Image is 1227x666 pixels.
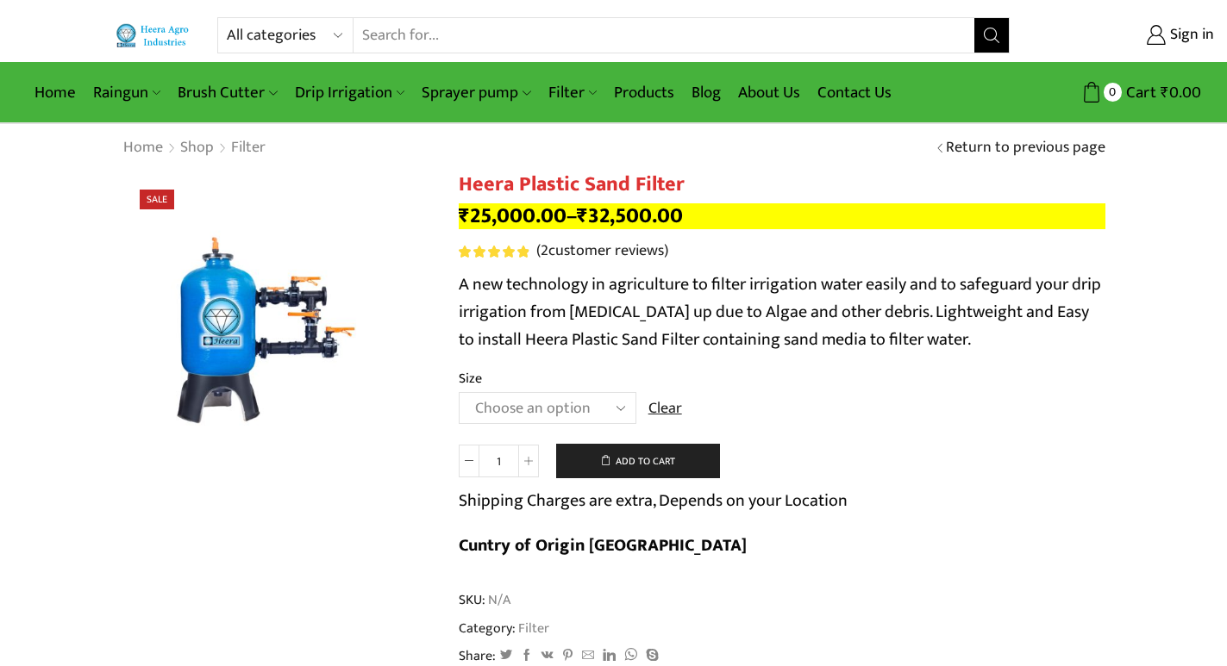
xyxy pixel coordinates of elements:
bdi: 0.00 [1161,79,1201,106]
span: 2 [541,238,548,264]
a: (2customer reviews) [536,240,668,263]
a: Filter [516,617,549,639]
span: Rated out of 5 based on customer ratings [459,246,529,258]
a: Filter [230,137,266,159]
span: ₹ [1161,79,1169,106]
input: Search for... [354,18,973,53]
span: N/A [485,590,510,610]
p: Shipping Charges are extra, Depends on your Location [459,487,848,514]
b: Cuntry of Origin [GEOGRAPHIC_DATA] [459,531,747,560]
span: 2 [459,246,532,258]
a: Sprayer pump [413,72,539,113]
input: Product quantity [479,445,518,477]
bdi: 25,000.00 [459,198,567,233]
a: Blog [683,72,729,113]
img: Heera Plastic Sand Filter [122,172,433,482]
a: Raingun [85,72,169,113]
span: Sign in [1166,24,1214,47]
a: Shop [179,137,215,159]
a: Home [26,72,85,113]
span: Category: [459,619,549,638]
button: Add to cart [556,444,720,478]
div: Rated 5.00 out of 5 [459,246,529,258]
a: Filter [540,72,605,113]
span: Share: [459,646,496,666]
a: Drip Irrigation [286,72,413,113]
button: Search button [974,18,1009,53]
a: Contact Us [809,72,900,113]
a: Clear options [648,398,682,420]
a: Sign in [1036,20,1214,51]
span: 0 [1104,83,1122,101]
a: Brush Cutter [169,72,285,113]
a: Products [605,72,683,113]
a: Home [122,137,164,159]
span: ₹ [577,198,588,233]
p: – [459,203,1105,229]
a: Return to previous page [946,137,1105,159]
span: ₹ [459,198,470,233]
span: Cart [1122,81,1156,104]
p: A new technology in agriculture to filter irrigation water easily and to safeguard your drip irri... [459,271,1105,353]
a: About Us [729,72,809,113]
label: Size [459,369,482,389]
h1: Heera Plastic Sand Filter [459,172,1105,197]
span: Sale [140,190,174,209]
nav: Breadcrumb [122,137,266,159]
bdi: 32,500.00 [577,198,683,233]
a: 0 Cart ₹0.00 [1027,77,1201,109]
span: SKU: [459,590,1105,610]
